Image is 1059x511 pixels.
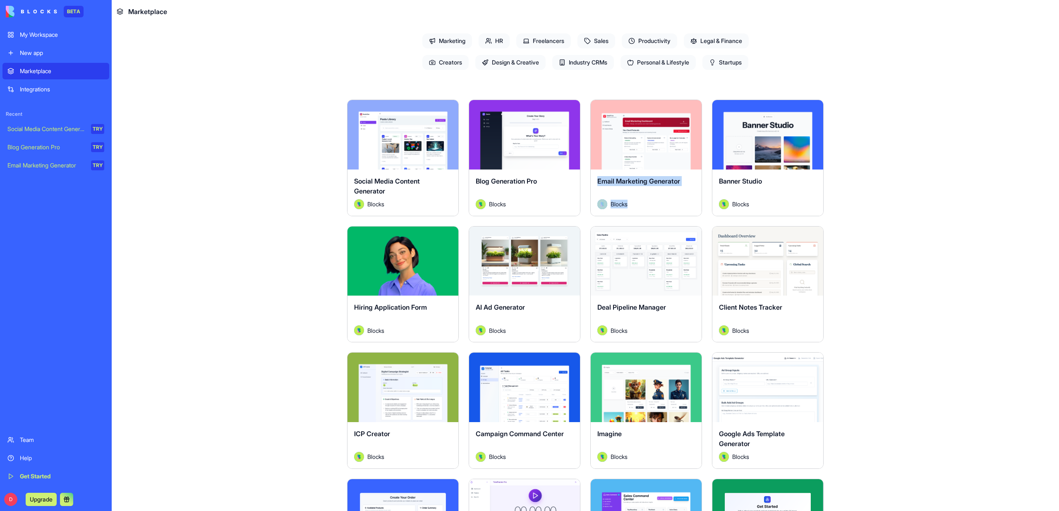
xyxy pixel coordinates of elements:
[2,111,109,117] span: Recent
[2,81,109,98] a: Integrations
[732,326,749,335] span: Blocks
[2,121,109,137] a: Social Media Content GeneratorTRY
[597,303,666,311] span: Deal Pipeline Manager
[354,177,420,195] span: Social Media Content Generator
[354,303,427,311] span: Hiring Application Form
[2,157,109,174] a: Email Marketing GeneratorTRY
[476,199,486,209] img: Avatar
[719,177,762,185] span: Banner Studio
[422,33,472,48] span: Marketing
[2,45,109,61] a: New app
[621,55,696,70] span: Personal & Lifestyle
[476,177,537,185] span: Blog Generation Pro
[719,303,782,311] span: Client Notes Tracker
[2,450,109,466] a: Help
[20,436,104,444] div: Team
[684,33,749,48] span: Legal & Finance
[577,33,615,48] span: Sales
[597,199,607,209] img: Avatar
[64,6,84,17] div: BETA
[590,226,702,343] a: Deal Pipeline ManagerAvatarBlocks
[476,452,486,462] img: Avatar
[590,100,702,216] a: Email Marketing GeneratorAvatarBlocks
[128,7,167,17] span: Marketplace
[2,63,109,79] a: Marketplace
[597,177,680,185] span: Email Marketing Generator
[489,326,506,335] span: Blocks
[516,33,571,48] span: Freelancers
[2,468,109,485] a: Get Started
[622,33,677,48] span: Productivity
[469,352,580,469] a: Campaign Command CenterAvatarBlocks
[7,125,85,133] div: Social Media Content Generator
[2,26,109,43] a: My Workspace
[20,67,104,75] div: Marketplace
[469,226,580,343] a: AI Ad GeneratorAvatarBlocks
[712,352,824,469] a: Google Ads Template GeneratorAvatarBlocks
[91,142,104,152] div: TRY
[590,352,702,469] a: ImagineAvatarBlocks
[712,226,824,343] a: Client Notes TrackerAvatarBlocks
[712,100,824,216] a: Banner StudioAvatarBlocks
[611,326,628,335] span: Blocks
[20,85,104,93] div: Integrations
[719,325,729,335] img: Avatar
[20,31,104,39] div: My Workspace
[611,200,628,208] span: Blocks
[489,200,506,208] span: Blocks
[597,452,607,462] img: Avatar
[347,352,459,469] a: ICP CreatorAvatarBlocks
[6,6,57,17] img: logo
[367,200,384,208] span: Blocks
[20,49,104,57] div: New app
[469,100,580,216] a: Blog Generation ProAvatarBlocks
[354,430,390,438] span: ICP Creator
[6,6,84,17] a: BETA
[611,452,628,461] span: Blocks
[20,454,104,462] div: Help
[476,325,486,335] img: Avatar
[732,200,749,208] span: Blocks
[354,325,364,335] img: Avatar
[719,452,729,462] img: Avatar
[354,452,364,462] img: Avatar
[367,452,384,461] span: Blocks
[354,199,364,209] img: Avatar
[489,452,506,461] span: Blocks
[2,139,109,155] a: Blog Generation ProTRY
[26,495,57,503] a: Upgrade
[719,199,729,209] img: Avatar
[476,430,564,438] span: Campaign Command Center
[347,100,459,216] a: Social Media Content GeneratorAvatarBlocks
[367,326,384,335] span: Blocks
[552,55,614,70] span: Industry CRMs
[719,430,785,448] span: Google Ads Template Generator
[7,161,85,170] div: Email Marketing Generator
[476,303,525,311] span: AI Ad Generator
[479,33,510,48] span: HR
[26,493,57,506] button: Upgrade
[422,55,469,70] span: Creators
[347,226,459,343] a: Hiring Application FormAvatarBlocks
[2,432,109,448] a: Team
[732,452,749,461] span: Blocks
[7,143,85,151] div: Blog Generation Pro
[597,325,607,335] img: Avatar
[702,55,748,70] span: Startups
[597,430,622,438] span: Imagine
[91,124,104,134] div: TRY
[91,160,104,170] div: TRY
[4,493,17,506] span: D
[475,55,546,70] span: Design & Creative
[20,472,104,480] div: Get Started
